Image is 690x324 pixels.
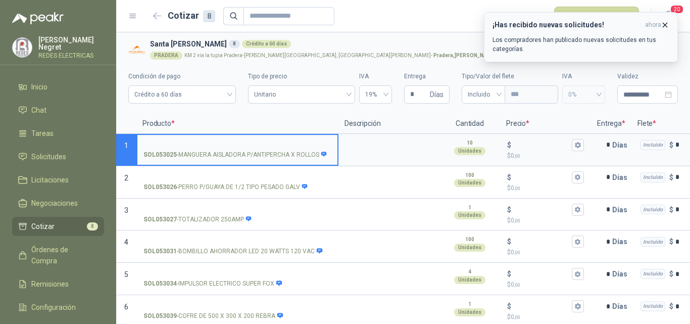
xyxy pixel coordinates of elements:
[670,5,684,14] span: 20
[513,270,570,278] input: $$0,00
[669,204,673,215] p: $
[507,280,584,290] p: $
[124,303,128,311] span: 6
[514,314,520,320] span: ,00
[38,36,104,51] p: [PERSON_NAME] Negret
[468,204,471,212] p: 1
[507,204,511,215] p: $
[31,244,94,266] span: Órdenes de Compra
[143,247,177,256] strong: SOL053031
[12,170,104,190] a: Licitaciones
[31,198,78,209] span: Negociaciones
[465,236,474,244] p: 100
[612,264,631,284] p: Días
[572,268,584,280] button: $$0,00
[87,222,98,230] span: 8
[13,38,32,57] img: Company Logo
[124,142,128,150] span: 1
[507,151,584,161] p: $
[124,206,128,214] span: 3
[454,276,485,284] div: Unidades
[143,303,331,310] input: SOL053039-COFRE DE 500 X 300 X 200 REBRA
[500,114,591,134] p: Precio
[492,35,669,54] p: Los compradores han publicado nuevas solicitudes en tus categorías.
[640,301,665,311] div: Incluido
[31,174,69,186] span: Licitaciones
[31,105,46,116] span: Chat
[143,206,331,214] input: SOL053027-TOTALIZADOR 250AMP
[128,72,236,81] label: Condición de pago
[143,174,331,181] input: SOL053026-PERRO P/GUAYA DE 1/2 TIPO PESADO GALV
[554,7,639,26] button: Publicar cotizaciones
[484,12,678,62] button: ¡Has recibido nuevas solicitudes!ahora Los compradores han publicado nuevas solicitudes en tus ca...
[143,311,283,321] p: - COFRE DE 500 X 300 X 200 REBRA
[143,279,177,289] strong: SOL053034
[338,114,439,134] p: Descripción
[31,302,76,313] span: Configuración
[12,240,104,270] a: Órdenes de Compra
[660,7,678,25] button: 20
[612,232,631,252] p: Días
[507,236,511,247] p: $
[492,21,641,29] h3: ¡Has recibido nuevas solicitudes!
[143,215,177,224] strong: SOL053027
[612,167,631,188] p: Días
[513,238,570,246] input: $$0,00
[514,250,520,255] span: ,00
[143,150,327,160] p: - MANGUERA AISLADORA P/ANTIPERCHA X ROLLOS
[150,38,674,50] h3: Santa [PERSON_NAME]
[568,87,599,102] span: 0%
[511,313,520,320] span: 0
[433,53,548,58] strong: Pradera , [PERSON_NAME][GEOGRAPHIC_DATA]
[143,215,252,224] p: - TOTALIZADOR 250AMP
[640,140,665,150] div: Incluido
[507,140,511,151] p: $
[617,72,678,81] label: Validez
[12,147,104,166] a: Solicitudes
[465,171,474,179] p: 100
[640,269,665,279] div: Incluido
[612,200,631,220] p: Días
[513,173,570,181] input: $$0,00
[454,244,485,252] div: Unidades
[511,281,520,288] span: 0
[507,172,511,183] p: $
[511,184,520,192] span: 0
[514,218,520,223] span: ,00
[143,270,331,278] input: SOL053034-IMPULSOR ELECTRICO SUPER FOX
[612,296,631,316] p: Días
[513,303,570,310] input: $$0,00
[454,147,485,155] div: Unidades
[143,279,282,289] p: - IMPULSOR ELECTRICO SUPER FOX
[640,205,665,215] div: Incluido
[514,282,520,288] span: ,00
[136,114,338,134] p: Producto
[513,206,570,213] input: $$0,00
[572,171,584,183] button: $$0,00
[31,128,54,139] span: Tareas
[430,86,443,103] span: Días
[143,182,308,192] p: - PERRO P/GUAYA DE 1/2 TIPO PESADO GALV
[640,237,665,247] div: Incluido
[645,21,661,29] span: ahora
[669,140,673,151] p: $
[669,172,673,183] p: $
[572,300,584,312] button: $$0,00
[229,40,240,48] div: 8
[454,308,485,316] div: Unidades
[454,179,485,187] div: Unidades
[404,72,450,81] label: Entrega
[511,217,520,224] span: 0
[507,248,584,257] p: $
[669,236,673,247] p: $
[511,249,520,256] span: 0
[572,139,584,151] button: $$0,00
[507,268,511,280] p: $
[203,10,215,22] div: 8
[12,274,104,294] a: Remisiones
[12,217,104,236] a: Cotizar8
[462,72,558,81] label: Tipo/Valor del flete
[143,182,177,192] strong: SOL053026
[365,87,386,102] span: 19%
[31,151,66,162] span: Solicitudes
